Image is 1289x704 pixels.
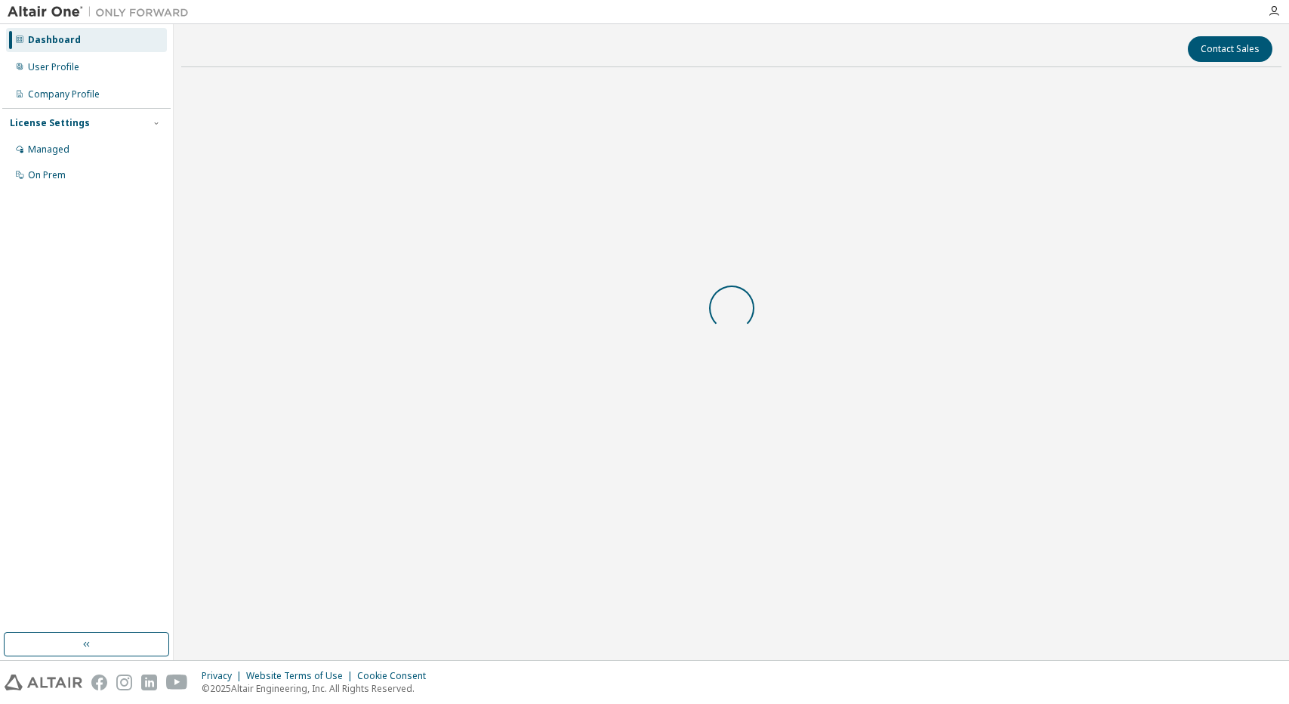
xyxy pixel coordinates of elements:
[357,670,435,682] div: Cookie Consent
[116,675,132,690] img: instagram.svg
[1188,36,1272,62] button: Contact Sales
[28,34,81,46] div: Dashboard
[8,5,196,20] img: Altair One
[28,144,69,156] div: Managed
[5,675,82,690] img: altair_logo.svg
[202,682,435,695] p: © 2025 Altair Engineering, Inc. All Rights Reserved.
[28,61,79,73] div: User Profile
[141,675,157,690] img: linkedin.svg
[28,88,100,100] div: Company Profile
[28,169,66,181] div: On Prem
[91,675,107,690] img: facebook.svg
[166,675,188,690] img: youtube.svg
[10,117,90,129] div: License Settings
[202,670,246,682] div: Privacy
[246,670,357,682] div: Website Terms of Use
